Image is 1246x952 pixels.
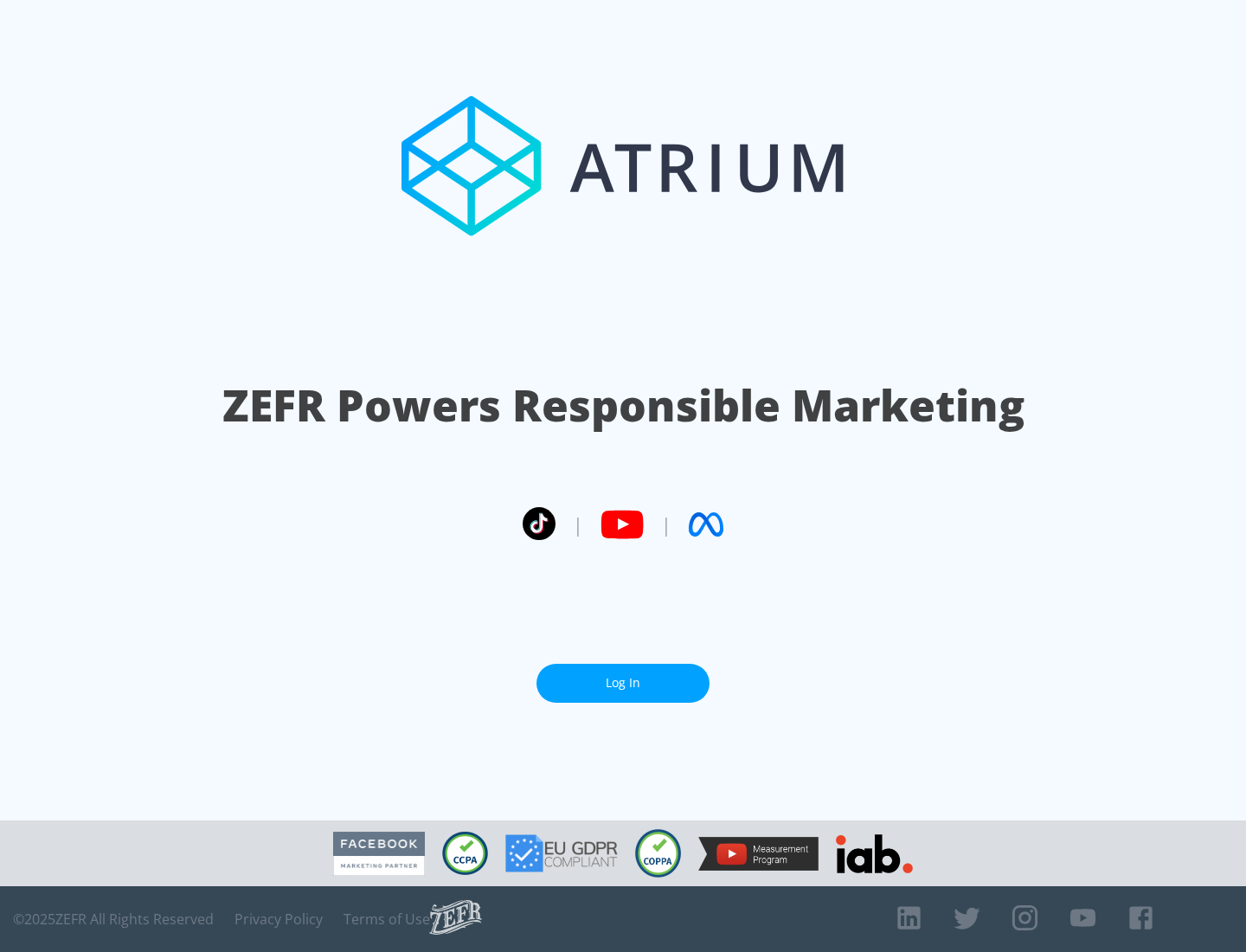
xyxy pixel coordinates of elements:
img: GDPR Compliant [505,834,618,872]
a: Terms of Use [344,910,430,928]
img: IAB [836,834,913,873]
img: Facebook Marketing Partner [333,832,425,876]
h1: ZEFR Powers Responsible Marketing [222,376,1024,435]
a: Log In [536,664,710,703]
span: | [661,511,671,537]
img: CCPA Compliant [442,832,488,875]
span: © 2025 ZEFR All Rights Reserved [13,910,214,928]
span: | [573,511,583,537]
img: COPPA Compliant [635,829,681,878]
a: Privacy Policy [234,910,323,928]
img: YouTube Measurement Program [698,837,819,871]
